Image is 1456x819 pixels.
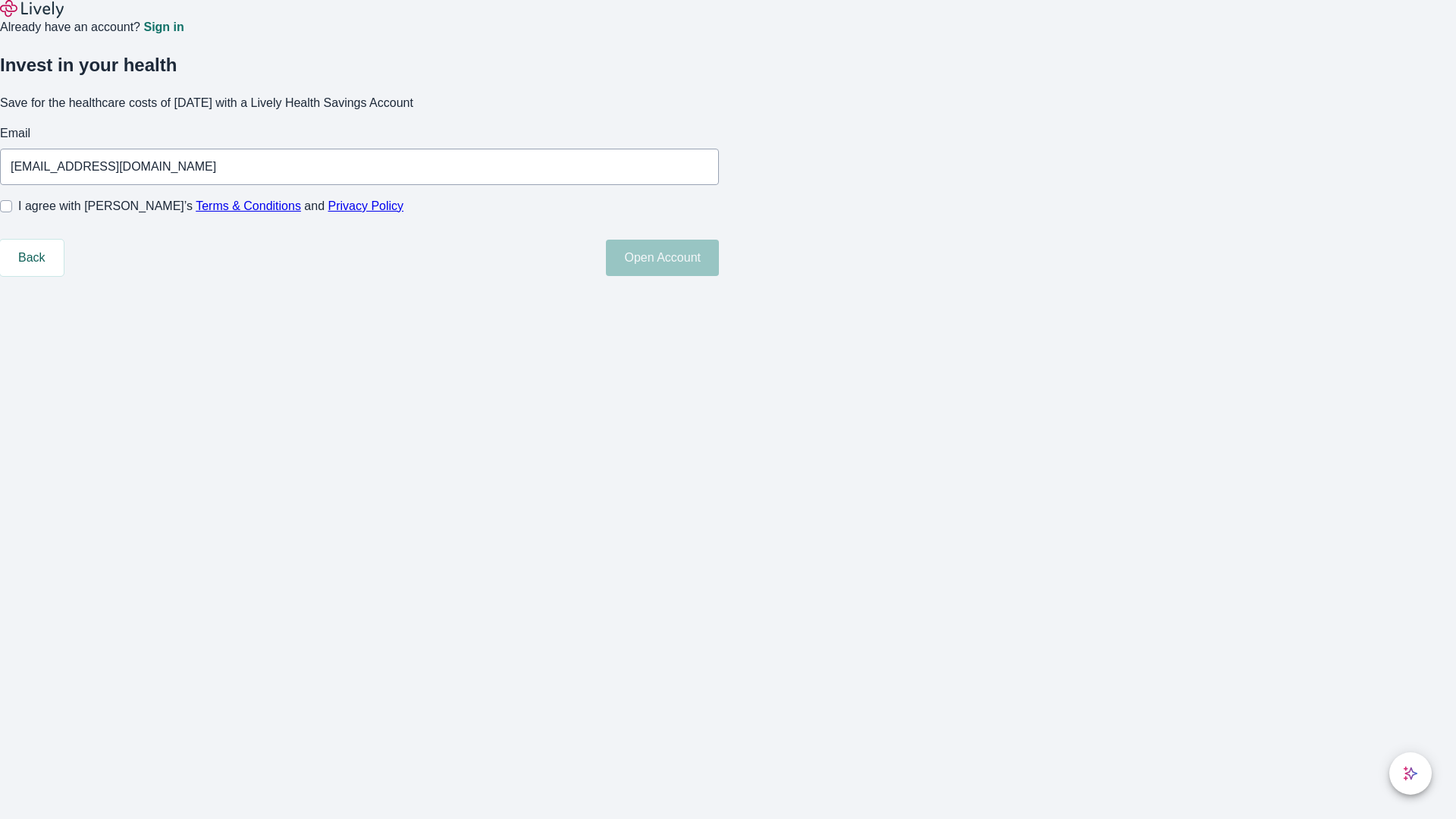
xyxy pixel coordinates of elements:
button: chat [1389,752,1432,795]
span: I agree with [PERSON_NAME]’s and [18,197,403,215]
svg: Lively AI Assistant [1403,766,1418,781]
a: Terms & Conditions [196,199,301,212]
a: Sign in [143,21,184,33]
a: Privacy Policy [328,199,404,212]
